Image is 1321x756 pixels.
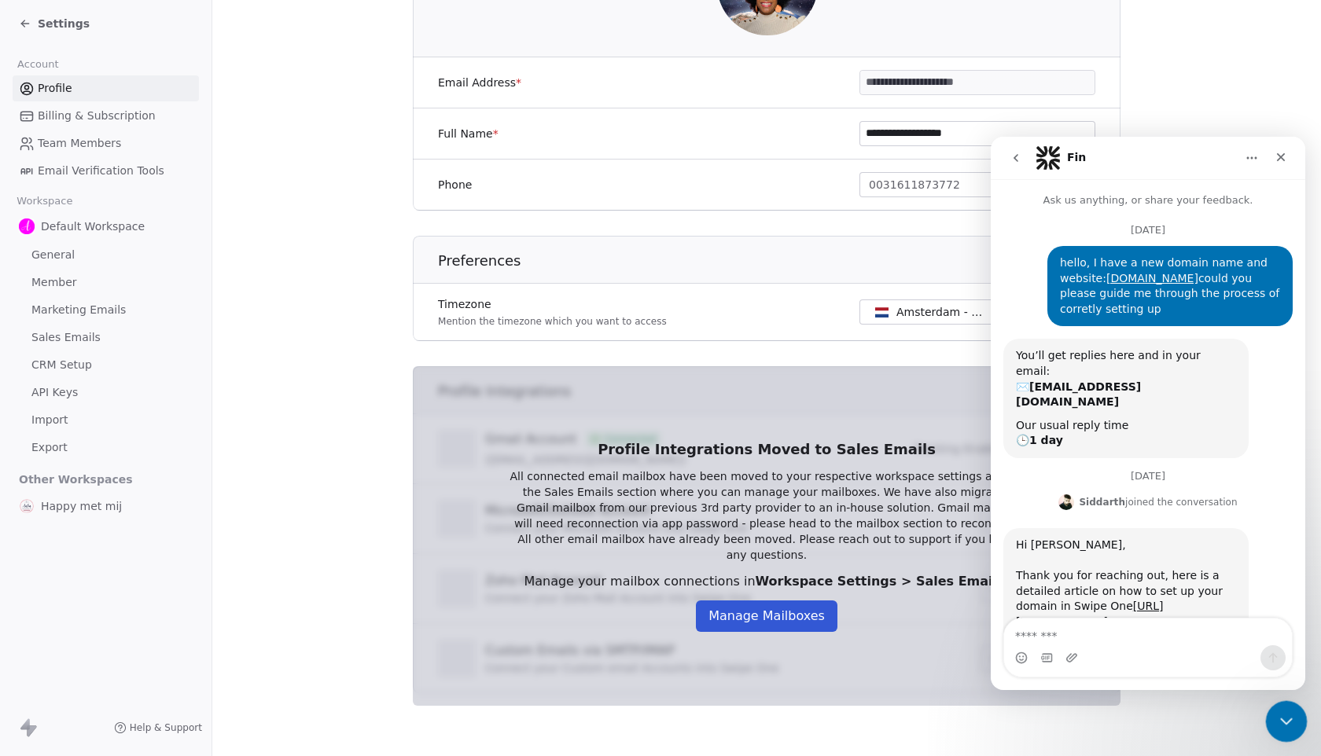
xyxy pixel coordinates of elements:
button: Send a message… [270,508,295,534]
a: Import [13,407,199,433]
button: Manage Mailboxes [696,600,837,632]
p: All connected email mailbox have been moved to your respective workspace settings area in the Sal... [509,468,1025,563]
span: Amsterdam - CET [896,304,987,320]
div: Hi [PERSON_NAME],​Thank you for reaching out, here is a detailed article on how to set up your do... [13,391,258,534]
a: Settings [19,16,90,31]
span: Export [31,439,68,456]
span: Settings [38,16,90,31]
div: Hi [PERSON_NAME], ​ Thank you for reaching out, here is a detailed article on how to set up your ... [25,401,245,524]
label: Email Address [438,75,521,90]
p: Mention the timezone which you want to access [438,315,667,328]
span: Help & Support [130,721,202,734]
span: Workspace Settings > Sales Emails. [756,574,1010,589]
a: CRM Setup [13,352,199,378]
button: Upload attachment [75,515,87,527]
span: Email Verification Tools [38,163,164,179]
span: CRM Setup [31,357,92,373]
span: Import [31,412,68,428]
label: Timezone [438,296,667,312]
a: General [13,242,199,268]
div: Manage your mailbox connections in [509,572,1025,591]
span: General [31,247,75,263]
span: API Keys [31,384,78,401]
a: Email Verification Tools [13,158,199,184]
button: Gif picker [50,515,62,527]
span: Profile [38,80,72,97]
span: Billing & Subscription [38,108,156,124]
span: Member [31,274,77,291]
a: Sales Emails [13,325,199,350]
span: Happy met mij [41,498,122,514]
span: Workspace [10,189,79,213]
span: Marketing Emails [31,302,126,318]
span: Sales Emails [31,329,101,346]
a: Profile [13,75,199,101]
div: Siddarth says… [13,391,302,568]
a: API Keys [13,380,199,406]
button: 0031611873772 [859,172,1095,197]
a: Help & Support [114,721,202,734]
iframe: Intercom live chat [1266,701,1308,743]
iframe: Intercom live chat [991,137,1305,690]
img: Logo%20Happy%20met%20mij%20(1).png [19,498,35,514]
span: 0031611873772 [869,177,960,193]
span: Other Workspaces [13,467,139,492]
span: Default Workspace [41,218,145,234]
h1: Preferences [438,251,1121,270]
a: Team Members [13,130,199,156]
span: Account [10,53,65,76]
label: Phone [438,177,472,193]
img: Logo%20Aisha%202%20(1).png [19,218,35,234]
a: Member [13,270,199,295]
h1: Profile Integrations Moved to Sales Emails [509,440,1025,459]
a: Marketing Emails [13,297,199,323]
label: Full Name [438,126,499,141]
button: Emoji picker [24,515,37,527]
a: Export [13,435,199,461]
span: Team Members [38,135,121,152]
button: Amsterdam - CET(UTC+01:00) [859,299,1095,325]
textarea: Message… [13,482,301,508]
a: Billing & Subscription [13,103,199,129]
